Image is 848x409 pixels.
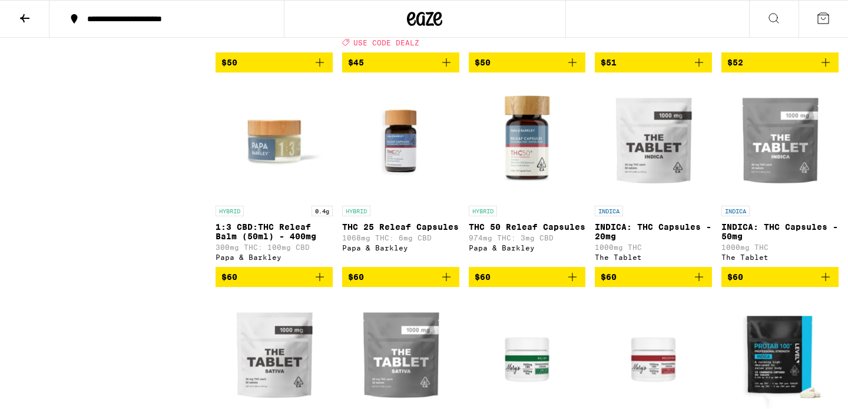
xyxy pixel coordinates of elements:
[469,244,586,252] div: Papa & Barkley
[721,82,839,200] img: The Tablet - INDICA: THC Capsules - 50mg
[595,243,712,251] p: 1000mg THC
[601,58,617,67] span: $51
[216,267,333,287] button: Add to bag
[721,82,839,267] a: Open page for INDICA: THC Capsules - 50mg from The Tablet
[595,82,712,267] a: Open page for INDICA: THC Capsules - 20mg from The Tablet
[595,267,712,287] button: Add to bag
[721,52,839,72] button: Add to bag
[342,234,459,242] p: 1068mg THC: 6mg CBD
[342,244,459,252] div: Papa & Barkley
[469,82,586,267] a: Open page for THC 50 Releaf Capsules from Papa & Barkley
[469,234,586,242] p: 974mg THC: 3mg CBD
[353,39,419,47] span: USE CODE DEALZ
[469,206,497,216] p: HYBRID
[216,243,333,251] p: 300mg THC: 100mg CBD
[342,206,370,216] p: HYBRID
[721,206,750,216] p: INDICA
[727,272,743,282] span: $60
[348,272,364,282] span: $60
[312,206,333,216] p: 0.4g
[348,58,364,67] span: $45
[595,206,623,216] p: INDICA
[469,52,586,72] button: Add to bag
[469,222,586,232] p: THC 50 Releaf Capsules
[7,8,85,18] span: Hi. Need any help?
[721,222,839,241] p: INDICA: THC Capsules - 50mg
[595,253,712,261] div: The Tablet
[342,82,459,200] img: Papa & Barkley - THC 25 Releaf Capsules
[216,222,333,241] p: 1:3 CBD:THC Releaf Balm (50ml) - 400mg
[721,267,839,287] button: Add to bag
[469,82,586,200] img: Papa & Barkley - THC 50 Releaf Capsules
[601,272,617,282] span: $60
[727,58,743,67] span: $52
[721,253,839,261] div: The Tablet
[216,52,333,72] button: Add to bag
[342,267,459,287] button: Add to bag
[221,58,237,67] span: $50
[342,222,459,232] p: THC 25 Releaf Capsules
[721,243,839,251] p: 1000mg THC
[595,82,712,200] img: The Tablet - INDICA: THC Capsules - 20mg
[216,82,333,267] a: Open page for 1:3 CBD:THC Releaf Balm (50ml) - 400mg from Papa & Barkley
[342,52,459,72] button: Add to bag
[475,58,491,67] span: $50
[216,82,333,200] img: Papa & Barkley - 1:3 CBD:THC Releaf Balm (50ml) - 400mg
[469,267,586,287] button: Add to bag
[221,272,237,282] span: $60
[216,253,333,261] div: Papa & Barkley
[216,206,244,216] p: HYBRID
[595,52,712,72] button: Add to bag
[475,272,491,282] span: $60
[342,82,459,267] a: Open page for THC 25 Releaf Capsules from Papa & Barkley
[595,222,712,241] p: INDICA: THC Capsules - 20mg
